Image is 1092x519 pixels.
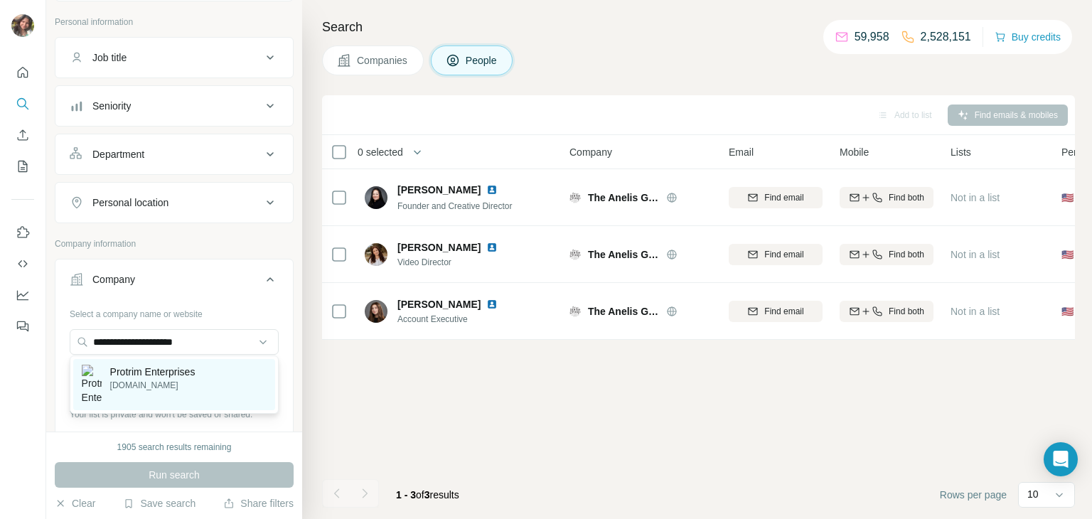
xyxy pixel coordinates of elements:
button: Find both [840,301,933,322]
span: Founder and Creative Director [397,201,512,211]
span: Find both [889,305,924,318]
span: Find email [764,191,803,204]
img: Avatar [365,186,387,209]
button: Seniority [55,89,293,123]
span: Find email [764,305,803,318]
span: The Anelis Group [588,304,659,319]
div: Department [92,147,144,161]
img: Avatar [11,14,34,37]
div: Select a company name or website [70,302,279,321]
p: Your list is private and won't be saved or shared. [70,408,279,421]
h4: Search [322,17,1075,37]
span: Email [729,145,754,159]
button: Find email [729,187,823,208]
div: Job title [92,50,127,65]
span: 🇺🇸 [1061,247,1074,262]
span: Find email [764,248,803,261]
span: Rows per page [940,488,1007,502]
button: Search [11,91,34,117]
span: Lists [951,145,971,159]
span: The Anelis Group [588,191,659,205]
p: Company information [55,237,294,250]
button: Use Surfe on LinkedIn [11,220,34,245]
span: 1 - 3 [396,489,416,501]
button: Dashboard [11,282,34,308]
span: Not in a list [951,249,1000,260]
div: Seniority [92,99,131,113]
span: Mobile [840,145,869,159]
p: Protrim Enterprises [110,365,196,379]
p: 10 [1027,487,1039,501]
div: 1905 search results remaining [117,441,232,454]
img: LinkedIn logo [486,299,498,310]
span: People [466,53,498,68]
img: Protrim Enterprises [82,365,102,405]
img: Avatar [365,300,387,323]
div: Company [92,272,135,287]
span: 🇺🇸 [1061,304,1074,319]
button: Personal location [55,186,293,220]
button: Job title [55,41,293,75]
span: results [396,489,459,501]
button: Enrich CSV [11,122,34,148]
button: Buy credits [995,27,1061,47]
img: Avatar [365,243,387,266]
button: My lists [11,154,34,179]
img: LinkedIn logo [486,184,498,196]
span: Find both [889,191,924,204]
img: Logo of The Anelis Group [569,249,581,260]
span: [PERSON_NAME] [397,297,481,311]
span: Not in a list [951,306,1000,317]
button: Department [55,137,293,171]
button: Find both [840,244,933,265]
button: Use Surfe API [11,251,34,277]
span: 0 selected [358,145,403,159]
p: 59,958 [855,28,889,46]
p: Personal information [55,16,294,28]
span: Video Director [397,256,515,269]
button: Find email [729,301,823,322]
span: of [416,489,424,501]
button: Find both [840,187,933,208]
span: Find both [889,248,924,261]
span: Company [569,145,612,159]
span: [PERSON_NAME] [397,183,481,197]
div: Personal location [92,196,168,210]
p: [DOMAIN_NAME] [110,379,196,392]
span: The Anelis Group [588,247,659,262]
span: [PERSON_NAME] [397,240,481,255]
button: Feedback [11,314,34,339]
span: Companies [357,53,409,68]
img: Logo of The Anelis Group [569,192,581,203]
p: 2,528,151 [921,28,971,46]
button: Share filters [223,496,294,510]
div: Open Intercom Messenger [1044,442,1078,476]
span: Not in a list [951,192,1000,203]
span: 🇺🇸 [1061,191,1074,205]
span: Account Executive [397,313,515,326]
button: Quick start [11,60,34,85]
span: 3 [424,489,430,501]
button: Company [55,262,293,302]
img: Logo of The Anelis Group [569,306,581,317]
button: Find email [729,244,823,265]
img: LinkedIn logo [486,242,498,253]
button: Clear [55,496,95,510]
button: Save search [123,496,196,510]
